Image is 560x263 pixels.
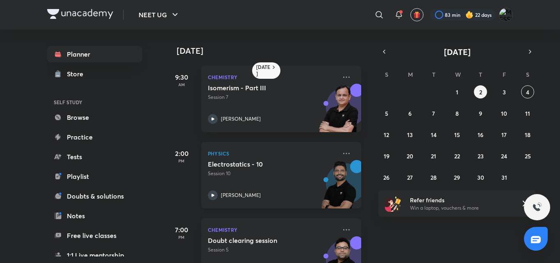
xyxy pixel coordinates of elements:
[474,85,487,98] button: October 2, 2025
[408,71,413,78] abbr: Monday
[501,174,507,181] abbr: October 31, 2025
[454,131,460,139] abbr: October 15, 2025
[403,107,417,120] button: October 6, 2025
[498,85,511,98] button: October 3, 2025
[451,171,464,184] button: October 29, 2025
[477,174,484,181] abbr: October 30, 2025
[165,149,198,158] h5: 2:00
[67,69,88,79] div: Store
[134,7,185,23] button: NEET UG
[403,149,417,162] button: October 20, 2025
[451,107,464,120] button: October 8, 2025
[410,196,511,204] h6: Refer friends
[208,170,337,177] p: Session 10
[455,71,461,78] abbr: Wednesday
[503,71,506,78] abbr: Friday
[474,149,487,162] button: October 23, 2025
[432,110,435,117] abbr: October 7, 2025
[383,174,389,181] abbr: October 26, 2025
[390,46,524,57] button: [DATE]
[208,84,310,92] h5: Isomerism - Part III
[384,131,389,139] abbr: October 12, 2025
[456,88,458,96] abbr: October 1, 2025
[221,192,261,199] p: [PERSON_NAME]
[451,128,464,141] button: October 15, 2025
[410,8,423,21] button: avatar
[221,115,261,123] p: [PERSON_NAME]
[430,174,437,181] abbr: October 28, 2025
[47,46,142,62] a: Planner
[208,72,337,82] p: Chemistry
[498,128,511,141] button: October 17, 2025
[474,171,487,184] button: October 30, 2025
[479,88,482,96] abbr: October 2, 2025
[256,64,271,77] h6: [DATE]
[455,110,459,117] abbr: October 8, 2025
[427,149,440,162] button: October 21, 2025
[208,149,337,158] p: Physics
[479,71,482,78] abbr: Thursday
[478,131,483,139] abbr: October 16, 2025
[385,71,388,78] abbr: Sunday
[451,149,464,162] button: October 22, 2025
[525,110,530,117] abbr: October 11, 2025
[427,128,440,141] button: October 14, 2025
[165,82,198,87] p: AM
[177,46,369,56] h4: [DATE]
[427,171,440,184] button: October 28, 2025
[521,85,534,98] button: October 4, 2025
[521,128,534,141] button: October 18, 2025
[454,174,460,181] abbr: October 29, 2025
[499,8,513,22] img: MESSI
[501,110,507,117] abbr: October 10, 2025
[380,149,393,162] button: October 19, 2025
[403,171,417,184] button: October 27, 2025
[165,158,198,163] p: PM
[525,131,530,139] abbr: October 18, 2025
[521,107,534,120] button: October 11, 2025
[47,95,142,109] h6: SELF STUDY
[316,84,361,140] img: unacademy
[444,46,471,57] span: [DATE]
[47,66,142,82] a: Store
[525,152,531,160] abbr: October 25, 2025
[47,168,142,185] a: Playlist
[380,128,393,141] button: October 12, 2025
[474,107,487,120] button: October 9, 2025
[380,107,393,120] button: October 5, 2025
[503,88,506,96] abbr: October 3, 2025
[431,131,437,139] abbr: October 14, 2025
[385,110,388,117] abbr: October 5, 2025
[208,94,337,101] p: Session 7
[465,11,473,19] img: streak
[526,71,529,78] abbr: Saturday
[526,88,529,96] abbr: October 4, 2025
[380,171,393,184] button: October 26, 2025
[47,109,142,126] a: Browse
[498,171,511,184] button: October 31, 2025
[47,208,142,224] a: Notes
[498,107,511,120] button: October 10, 2025
[408,110,412,117] abbr: October 6, 2025
[47,149,142,165] a: Tests
[165,235,198,240] p: PM
[451,85,464,98] button: October 1, 2025
[47,129,142,145] a: Practice
[501,152,507,160] abbr: October 24, 2025
[165,72,198,82] h5: 9:30
[208,246,337,254] p: Session 5
[413,11,421,18] img: avatar
[384,152,389,160] abbr: October 19, 2025
[410,204,511,212] p: Win a laptop, vouchers & more
[208,160,310,168] h5: Electrostatics - 10
[165,225,198,235] h5: 7:00
[47,227,142,244] a: Free live classes
[478,152,484,160] abbr: October 23, 2025
[431,152,436,160] abbr: October 21, 2025
[403,128,417,141] button: October 13, 2025
[385,195,401,212] img: referral
[407,174,413,181] abbr: October 27, 2025
[427,107,440,120] button: October 7, 2025
[208,225,337,235] p: Chemistry
[47,9,113,21] a: Company Logo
